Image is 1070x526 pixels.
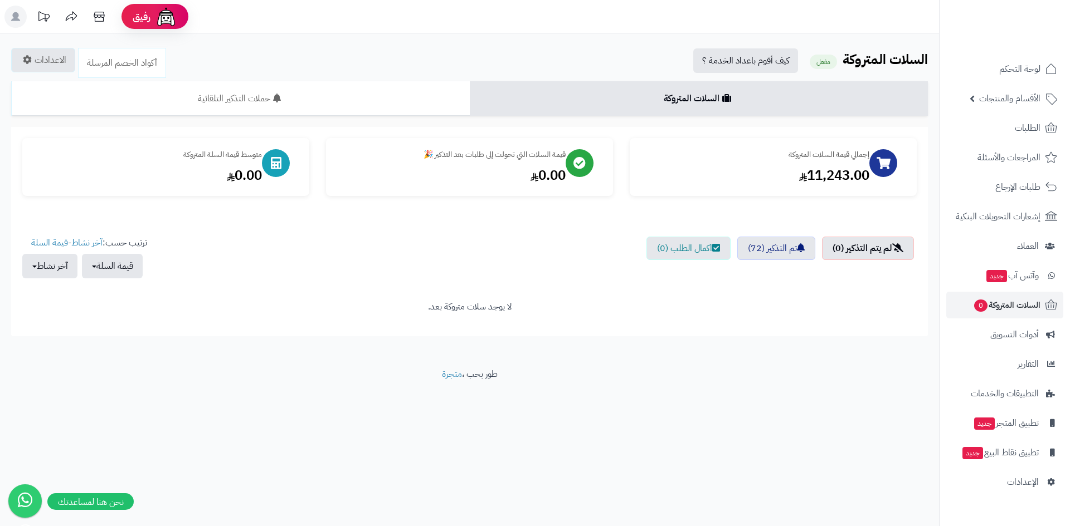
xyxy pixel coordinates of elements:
[971,386,1039,401] span: التطبيقات والخدمات
[977,150,1040,165] span: المراجعات والأسئلة
[999,61,1040,77] span: لوحة التحكم
[946,380,1063,407] a: التطبيقات والخدمات
[990,327,1039,342] span: أدوات التسويق
[155,6,177,28] img: ai-face.png
[946,351,1063,377] a: التقارير
[973,297,1040,313] span: السلات المتروكة
[946,439,1063,466] a: تطبيق نقاط البيعجديد
[737,237,815,260] a: تم التذكير (72)
[946,174,1063,200] a: طلبات الإرجاع
[986,270,1007,282] span: جديد
[822,237,914,260] a: لم يتم التذكير (0)
[31,236,68,249] a: قيمة السلة
[946,144,1063,171] a: المراجعات والأسئلة
[22,254,77,278] button: آخر نشاط
[946,203,1063,230] a: إشعارات التحويلات البنكية
[985,268,1039,283] span: وآتس آب
[946,292,1063,318] a: السلات المتروكة0
[962,447,983,459] span: جديد
[1018,356,1039,372] span: التقارير
[946,410,1063,436] a: تطبيق المتجرجديد
[641,149,869,160] div: إجمالي قيمة السلات المتروكة
[11,81,470,116] a: حملات التذكير التلقائية
[646,237,731,260] a: اكمال الطلب (0)
[442,367,462,381] a: متجرة
[956,209,1040,224] span: إشعارات التحويلات البنكية
[946,321,1063,348] a: أدوات التسويق
[946,469,1063,495] a: الإعدادات
[973,415,1039,431] span: تطبيق المتجر
[946,56,1063,82] a: لوحة التحكم
[946,233,1063,259] a: العملاء
[994,8,1059,32] img: logo-2.png
[641,166,869,185] div: 11,243.00
[30,6,57,31] a: تحديثات المنصة
[974,299,988,312] span: 0
[693,48,798,73] a: كيف أقوم باعداد الخدمة ؟
[1017,238,1039,254] span: العملاء
[22,237,147,278] ul: ترتيب حسب: -
[11,48,75,72] a: الاعدادات
[71,236,103,249] a: آخر نشاط
[470,81,928,116] a: السلات المتروكة
[1007,474,1039,490] span: الإعدادات
[78,48,166,78] a: أكواد الخصم المرسلة
[843,50,928,70] b: السلات المتروكة
[810,55,837,69] small: مفعل
[133,10,150,23] span: رفيق
[946,262,1063,289] a: وآتس آبجديد
[946,115,1063,141] a: الطلبات
[33,149,262,160] div: متوسط قيمة السلة المتروكة
[974,417,995,430] span: جديد
[33,166,262,185] div: 0.00
[82,254,143,278] button: قيمة السلة
[337,166,566,185] div: 0.00
[995,179,1040,195] span: طلبات الإرجاع
[1015,120,1040,136] span: الطلبات
[337,149,566,160] div: قيمة السلات التي تحولت إلى طلبات بعد التذكير 🎉
[961,445,1039,460] span: تطبيق نقاط البيع
[22,301,917,313] div: لا يوجد سلات متروكة بعد.
[979,91,1040,106] span: الأقسام والمنتجات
